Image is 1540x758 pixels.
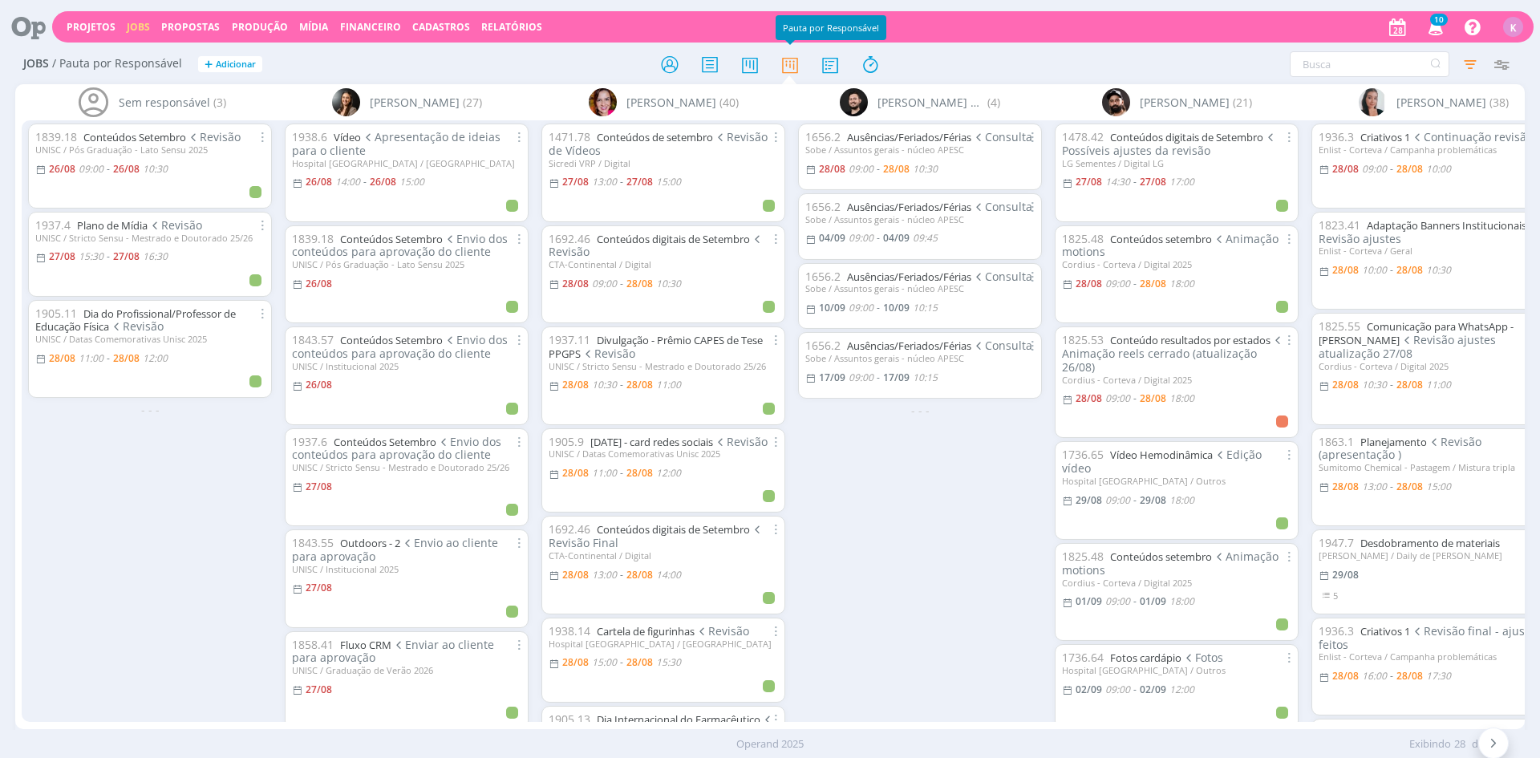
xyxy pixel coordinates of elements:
div: UNISC / Datas Comemorativas Unisc 2025 [35,334,265,344]
div: Hospital [GEOGRAPHIC_DATA] / [GEOGRAPHIC_DATA] [549,638,778,649]
span: Revisão [695,623,749,638]
span: / Pauta por Responsável [52,57,182,71]
div: K [1503,17,1523,37]
: 28/08 [1332,162,1359,176]
span: [PERSON_NAME] [1396,94,1486,111]
span: 27/08 [113,249,140,263]
button: Relatórios [476,21,547,34]
a: Projetos [67,20,115,34]
span: [PERSON_NAME] Granata [877,94,984,111]
div: UNISC / Institucional 2025 [292,361,521,371]
: 26/08 [306,175,332,188]
: - [1133,496,1137,505]
button: 10 [1418,13,1451,42]
div: UNISC / Graduação de Verão 2026 [292,665,521,675]
span: Animação motions [1062,549,1279,578]
: - [877,164,880,174]
span: [PERSON_NAME] [1140,94,1230,111]
span: Consulta [971,129,1032,144]
span: 10:30 [143,162,168,176]
: 28/08 [819,162,845,176]
: 15:00 [399,175,424,188]
a: Ausências/Feriados/Férias [847,270,971,284]
a: Conteúdos setembro [1110,232,1212,246]
a: Dia do Profissional/Professor de Educação Física [35,306,236,334]
: 27/08 [1076,175,1102,188]
: 10/09 [819,301,845,314]
a: Conteúdos de setembro [597,130,713,144]
: 27/08 [306,683,332,696]
: - [620,468,623,478]
a: Plano de Mídia [77,218,148,233]
a: Conteúdos digitais de Setembro [597,232,750,246]
button: Propostas [156,21,225,34]
div: UNISC / Stricto Sensu - Mestrado e Doutorado 25/26 [549,361,778,371]
a: Desdobramento de materiais [1360,536,1500,550]
span: Revisão [148,217,202,233]
: 26/08 [370,175,396,188]
span: 15:30 [79,249,103,263]
a: Conteúdos Setembro [334,435,436,449]
span: 1656.2 [805,129,841,144]
button: K [1502,13,1524,41]
span: - [107,354,110,363]
: 12:00 [656,466,681,480]
: 28/08 [1396,669,1423,683]
button: Projetos [62,21,120,34]
span: 1937.4 [35,217,71,233]
a: Fluxo CRM [340,638,391,652]
a: Conteúdos setembro [1110,549,1212,564]
: 09:00 [1362,162,1387,176]
: 27/08 [306,581,332,594]
: - [877,233,880,243]
: 10:30 [1362,378,1387,391]
: 28/08 [562,277,589,290]
: 01/09 [1076,594,1102,608]
: 10:30 [1426,263,1451,277]
span: Revisão Final [549,521,764,550]
span: Revisão (apresentação ) [1319,434,1481,463]
button: Mídia [294,21,333,34]
a: Ausências/Feriados/Férias [847,338,971,353]
a: Comunicação para WhatsApp - [PERSON_NAME] [1319,319,1514,347]
: 09:00 [849,231,873,245]
span: 28/08 [113,351,140,365]
a: Conteúdo resultados por estados [1110,333,1270,347]
img: C [1359,88,1387,116]
div: UNISC / Institucional 2025 [292,564,521,574]
: 11:00 [656,378,681,391]
: 16:00 [1362,669,1387,683]
: 28/08 [1396,162,1423,176]
: 04/09 [819,231,845,245]
div: Cordius - Corteva / Digital 2025 [1062,375,1291,385]
: 13:00 [1362,480,1387,493]
span: Sem responsável [119,94,210,111]
: - [877,303,880,313]
span: 1656.2 [805,338,841,353]
div: Hospital [GEOGRAPHIC_DATA] / [GEOGRAPHIC_DATA] [292,158,521,168]
: 18:00 [1169,493,1194,507]
: - [1133,597,1137,606]
: 28/08 [562,466,589,480]
: 02/09 [1140,683,1166,696]
: 10:30 [656,277,681,290]
span: 1938.14 [549,623,590,638]
span: Envio ao cliente para aprovação [292,535,498,564]
: 29/08 [1332,568,1359,582]
span: 1858.41 [292,637,334,652]
: 26/08 [306,378,332,391]
: 18:00 [1169,391,1194,405]
span: 1937.11 [549,332,590,347]
span: 1825.48 [1062,549,1104,564]
span: Revisão ajustes [1319,217,1540,246]
: 01/09 [1140,594,1166,608]
: 29/08 [1076,493,1102,507]
span: Consulta [971,338,1032,353]
img: B [589,88,617,116]
span: Revisão [713,434,768,449]
div: UNISC / Pós Graduação - Lato Sensu 2025 [292,259,521,270]
span: [PERSON_NAME] [370,94,460,111]
span: Possíveis ajustes da revisão [1062,129,1277,158]
: 28/08 [1332,378,1359,391]
span: 1839.18 [292,231,334,246]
